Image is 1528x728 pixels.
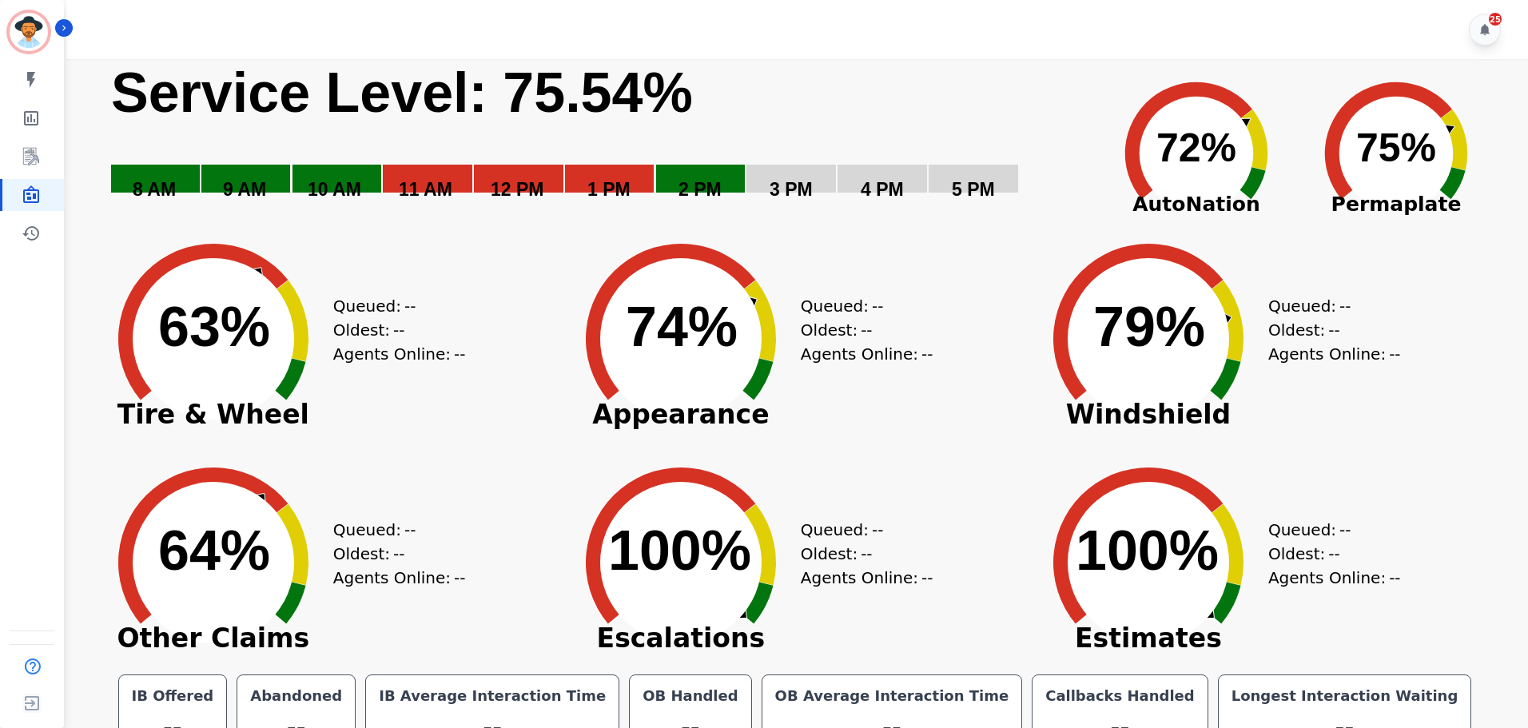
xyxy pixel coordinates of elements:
[561,407,801,423] span: Appearance
[1093,296,1205,358] text: 79%
[872,518,883,542] span: --
[801,318,921,342] div: Oldest:
[111,62,693,124] text: Service Level: 75.54%
[1268,542,1388,566] div: Oldest:
[952,179,995,200] text: 5 PM
[333,542,453,566] div: Oldest:
[158,519,270,582] text: 64%
[1076,519,1219,582] text: 100%
[1156,125,1236,170] text: 72%
[404,518,416,542] span: --
[129,685,217,707] div: IB Offered
[801,342,937,366] div: Agents Online:
[1268,566,1404,590] div: Agents Online:
[10,13,48,51] img: Bordered avatar
[861,542,872,566] span: --
[1042,685,1198,707] div: Callbacks Handled
[404,294,416,318] span: --
[247,685,345,707] div: Abandoned
[94,631,333,646] span: Other Claims
[1268,318,1388,342] div: Oldest:
[333,518,453,542] div: Queued:
[1268,342,1404,366] div: Agents Online:
[801,294,921,318] div: Queued:
[587,179,631,200] text: 1 PM
[772,685,1013,707] div: OB Average Interaction Time
[223,179,266,200] text: 9 AM
[801,518,921,542] div: Queued:
[861,179,904,200] text: 4 PM
[801,542,921,566] div: Oldest:
[454,342,465,366] span: --
[393,542,404,566] span: --
[1328,542,1339,566] span: --
[1268,518,1388,542] div: Queued:
[1489,13,1502,26] div: 25
[639,685,741,707] div: OB Handled
[1228,685,1462,707] div: Longest Interaction Waiting
[1389,566,1400,590] span: --
[1356,125,1436,170] text: 75%
[801,566,937,590] div: Agents Online:
[1268,294,1388,318] div: Queued:
[1339,294,1351,318] span: --
[454,566,465,590] span: --
[1029,407,1268,423] span: Windshield
[158,296,270,358] text: 63%
[333,342,469,366] div: Agents Online:
[94,407,333,423] span: Tire & Wheel
[678,179,722,200] text: 2 PM
[1328,318,1339,342] span: --
[872,294,883,318] span: --
[608,519,751,582] text: 100%
[861,318,872,342] span: --
[491,179,543,200] text: 12 PM
[308,179,361,200] text: 10 AM
[393,318,404,342] span: --
[399,179,452,200] text: 11 AM
[626,296,738,358] text: 74%
[333,294,453,318] div: Queued:
[1389,342,1400,366] span: --
[1096,189,1296,220] span: AutoNation
[1296,189,1496,220] span: Permaplate
[109,59,1093,223] svg: Service Level: 0%
[1029,631,1268,646] span: Estimates
[333,318,453,342] div: Oldest:
[561,631,801,646] span: Escalations
[376,685,609,707] div: IB Average Interaction Time
[333,566,469,590] div: Agents Online:
[921,566,933,590] span: --
[133,179,176,200] text: 8 AM
[921,342,933,366] span: --
[770,179,813,200] text: 3 PM
[1339,518,1351,542] span: --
